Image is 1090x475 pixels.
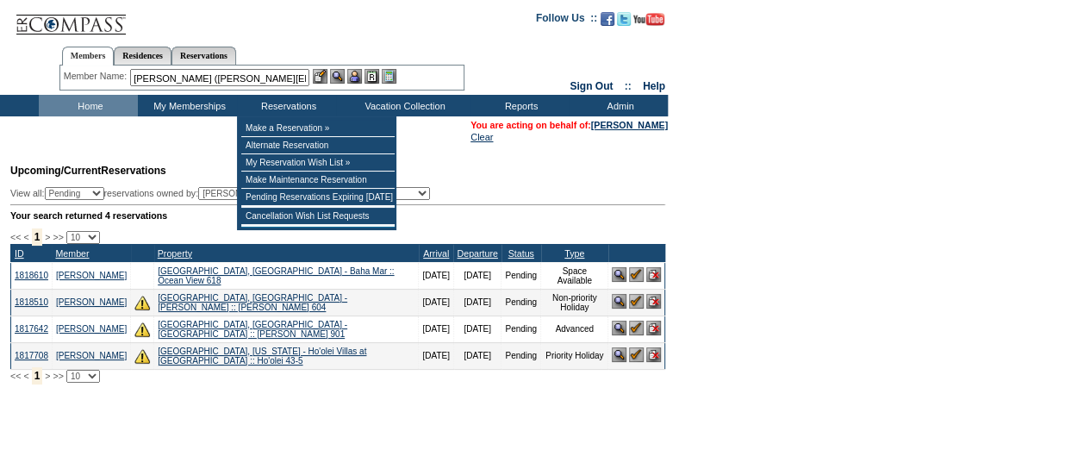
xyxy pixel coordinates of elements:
[629,267,644,282] img: Confirm Reservation
[10,165,166,177] span: Reservations
[501,316,541,342] td: Pending
[591,120,668,130] a: [PERSON_NAME]
[419,289,453,316] td: [DATE]
[646,294,661,309] img: Cancel Reservation
[237,95,336,116] td: Reservations
[32,228,43,246] span: 1
[629,321,644,335] img: Confirm Reservation
[15,248,24,259] a: ID
[629,294,644,309] img: Confirm Reservation
[158,248,192,259] a: Property
[158,347,366,366] a: [GEOGRAPHIC_DATA], [US_STATE] - Ho'olei Villas at [GEOGRAPHIC_DATA] :: Ho'olei 43-5
[56,324,127,334] a: [PERSON_NAME]
[134,348,150,364] img: There are insufficient days and/or tokens to cover this reservation
[56,271,127,280] a: [PERSON_NAME]
[470,132,493,142] a: Clear
[501,262,541,289] td: Pending
[241,120,395,137] td: Make a Reservation »
[541,342,608,369] td: Priority Holiday
[56,297,127,307] a: [PERSON_NAME]
[646,321,661,335] img: Cancel Reservation
[336,95,470,116] td: Vacation Collection
[55,248,89,259] a: Member
[138,95,237,116] td: My Memberships
[569,95,668,116] td: Admin
[633,13,664,26] img: Subscribe to our YouTube Channel
[114,47,171,65] a: Residences
[617,17,631,28] a: Follow us on Twitter
[45,232,50,242] span: >
[541,316,608,342] td: Advanced
[241,189,395,206] td: Pending Reservations Expiring [DATE]
[347,69,362,84] img: Impersonate
[158,320,347,339] a: [GEOGRAPHIC_DATA], [GEOGRAPHIC_DATA] - [GEOGRAPHIC_DATA] :: [PERSON_NAME] 901
[419,342,453,369] td: [DATE]
[601,17,614,28] a: Become our fan on Facebook
[364,69,379,84] img: Reservations
[646,267,661,282] img: Cancel Reservation
[56,351,127,360] a: [PERSON_NAME]
[453,289,501,316] td: [DATE]
[39,95,138,116] td: Home
[62,47,115,66] a: Members
[612,321,626,335] img: View Reservation
[382,69,396,84] img: b_calculator.gif
[536,10,597,31] td: Follow Us ::
[10,210,665,221] div: Your search returned 4 reservations
[15,351,48,360] a: 1817708
[53,371,63,381] span: >>
[241,208,395,225] td: Cancellation Wish List Requests
[10,371,21,381] span: <<
[158,266,394,285] a: [GEOGRAPHIC_DATA], [GEOGRAPHIC_DATA] - Baha Mar :: Ocean View 618
[457,248,497,259] a: Departure
[453,342,501,369] td: [DATE]
[15,297,48,307] a: 1818510
[612,294,626,309] img: View Reservation
[64,69,130,84] div: Member Name:
[241,137,395,154] td: Alternate Reservation
[313,69,327,84] img: b_edit.gif
[23,232,28,242] span: <
[241,172,395,189] td: Make Maintenance Reservation
[470,120,668,130] span: You are acting on behalf of:
[134,295,150,310] img: There are insufficient days and/or tokens to cover this reservation
[15,324,48,334] a: 1817642
[419,262,453,289] td: [DATE]
[171,47,236,65] a: Reservations
[453,262,501,289] td: [DATE]
[643,80,665,92] a: Help
[423,248,449,259] a: Arrival
[330,69,345,84] img: View
[625,80,632,92] span: ::
[470,95,569,116] td: Reports
[158,293,347,312] a: [GEOGRAPHIC_DATA], [GEOGRAPHIC_DATA] - [PERSON_NAME] :: [PERSON_NAME] 604
[601,12,614,26] img: Become our fan on Facebook
[10,232,21,242] span: <<
[419,316,453,342] td: [DATE]
[612,267,626,282] img: View Reservation
[45,371,50,381] span: >
[241,154,395,172] td: My Reservation Wish List »
[453,316,501,342] td: [DATE]
[646,347,661,362] img: Cancel Reservation
[15,271,48,280] a: 1818610
[570,80,613,92] a: Sign Out
[541,289,608,316] td: Non-priority Holiday
[501,342,541,369] td: Pending
[134,322,150,337] img: There are insufficient days and/or tokens to cover this reservation
[633,17,664,28] a: Subscribe to our YouTube Channel
[617,12,631,26] img: Follow us on Twitter
[32,367,43,384] span: 1
[53,232,63,242] span: >>
[612,347,626,362] img: View Reservation
[564,248,584,259] a: Type
[629,347,644,362] img: Confirm Reservation
[10,187,438,200] div: View all: reservations owned by:
[541,262,608,289] td: Space Available
[508,248,534,259] a: Status
[10,165,101,177] span: Upcoming/Current
[23,371,28,381] span: <
[501,289,541,316] td: Pending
